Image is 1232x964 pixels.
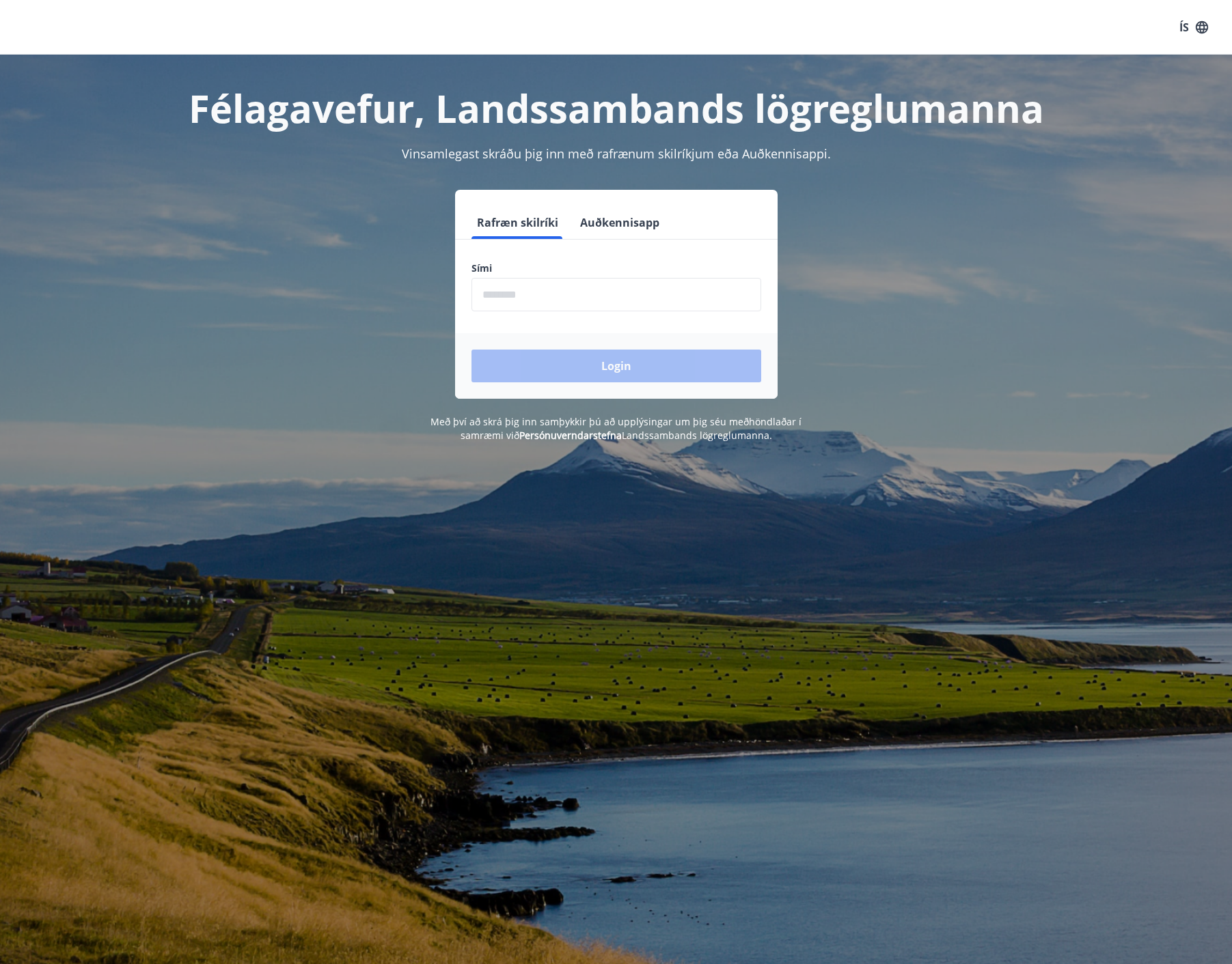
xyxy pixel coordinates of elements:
h1: Félagavefur, Landssambands lögreglumanna [141,82,1092,134]
button: Auðkennisapp [575,206,665,239]
span: Með því að skrá þig inn samþykkir þú að upplýsingar um þig séu meðhöndlaðar í samræmi við Landssa... [430,415,802,442]
button: ÍS [1172,15,1216,40]
label: Sími [471,261,761,275]
button: Rafræn skilríki [471,206,564,239]
a: Persónuverndarstefna [519,429,622,442]
span: Vinsamlegast skráðu þig inn með rafrænum skilríkjum eða Auðkennisappi. [402,145,831,162]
